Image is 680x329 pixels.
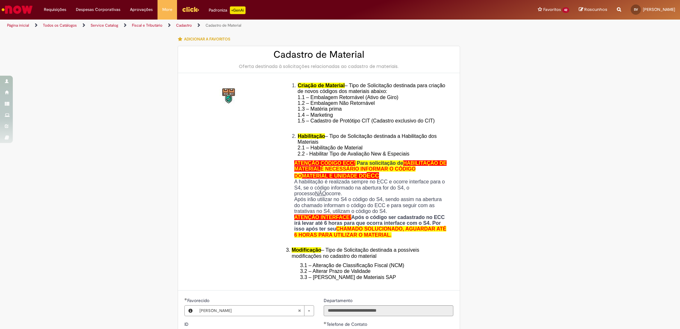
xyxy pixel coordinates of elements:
span: MATERIAL E UNIDADE DO [302,173,367,179]
label: Somente leitura - ID [184,321,190,327]
a: Página inicial [7,23,29,28]
a: Cadastro de Material [206,23,241,28]
li: – Tipo de Solicitação destinada a possíveis modificações no cadastro do material [292,247,449,259]
span: Necessários - Favorecido [187,298,211,303]
span: Requisições [44,6,66,13]
span: ATENÇÃO CÓDIGO ECC! [294,160,355,166]
div: Padroniza [209,6,246,14]
button: Adicionar a Favoritos [178,32,234,46]
a: Cadastro [176,23,192,28]
img: ServiceNow [1,3,34,16]
span: Habilitação [298,133,325,139]
span: – Tipo de Solicitação destinada a Habilitação dos Materiais 2.1 – Habilitação de Material 2.2 - H... [298,133,437,156]
span: Modificação [292,247,321,253]
p: A habilitação é realizada sempre no ECC e ocorre interface para o S4, se o código informado na ab... [294,179,449,197]
h2: Cadastro de Material [184,49,453,60]
span: ATENÇÃO INTERFACE! [294,215,351,220]
span: Telefone de Contato [327,321,368,327]
abbr: Limpar campo Favorecido [295,306,304,316]
span: Rascunhos [584,6,607,13]
u: NÃO [315,191,326,196]
span: Obrigatório Preenchido [324,322,327,324]
span: [PERSON_NAME] [199,306,298,316]
span: Despesas Corporativas [76,6,120,13]
span: CHAMADO SOLUCIONADO, AGUARDAR ATÉ 6 HORAS PARA UTILIZAR O MATERIAL. [294,226,446,237]
span: HABILITAÇÃO DE MATERIAL [294,160,447,172]
a: Fiscal e Tributário [132,23,162,28]
span: Aprovações [130,6,153,13]
span: Favoritos [543,6,561,13]
a: Service Catalog [91,23,118,28]
a: [PERSON_NAME]Limpar campo Favorecido [196,306,314,316]
label: Somente leitura - Departamento [324,297,354,304]
button: Favorecido, Visualizar este registro Sergio Carlos Lopes Venturoli [185,306,196,316]
span: Para solicitação de [357,160,403,166]
span: More [162,6,172,13]
span: Obrigatório Preenchido [184,298,187,300]
span: É NECESSÁRIO INFORMAR O CÓDIGO DO [294,166,416,178]
span: [PERSON_NAME] [643,7,675,12]
p: Após irão utilizar no S4 o código do S4, sendo assim na abertura do chamado informam o código do ... [294,197,449,214]
img: Cadastro de Material [219,86,239,106]
a: Rascunhos [579,7,607,13]
img: click_logo_yellow_360x200.png [182,4,199,14]
strong: Após o código ser cadastrado no ECC irá levar até 6 horas para que ocorra interface com o S4. Por... [294,215,446,238]
span: ECC [367,172,379,179]
a: Todos os Catálogos [43,23,77,28]
span: Criação de Material [298,83,345,88]
div: Oferta destinada à solicitações relacionadas ao cadastro de materiais. [184,63,453,70]
ul: Trilhas de página [5,20,449,31]
span: – Tipo de Solicitação destinada para criação de novos códigos dos materiais abaixo: 1.1 – Embalag... [298,83,445,130]
p: +GenAi [230,6,246,14]
span: Adicionar a Favoritos [184,37,230,42]
input: Departamento [324,305,453,316]
span: SV [634,7,638,12]
span: 42 [562,7,569,13]
span: 3.1 – Alteração de Classificação Fiscal (NCM) 3.2 – Alterar Prazo de Validade 3.3 – [PERSON_NAME]... [300,263,404,280]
